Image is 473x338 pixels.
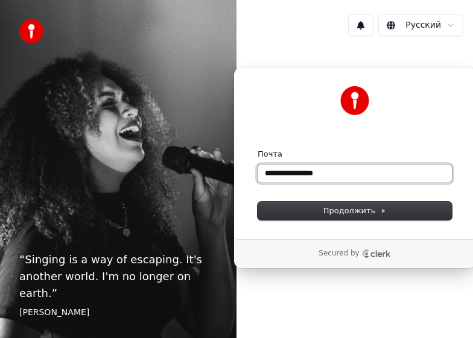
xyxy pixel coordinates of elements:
[258,202,452,220] button: Продолжить
[19,307,217,319] footer: [PERSON_NAME]
[258,149,282,160] label: Почта
[340,86,369,115] img: Youka
[323,205,387,216] span: Продолжить
[19,251,217,302] p: “ Singing is a way of escaping. It's another world. I'm no longer on earth. ”
[19,19,43,43] img: youka
[362,249,391,258] a: Clerk logo
[319,249,359,258] p: Secured by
